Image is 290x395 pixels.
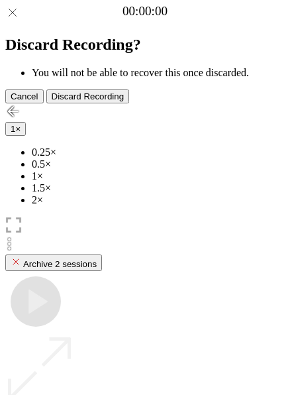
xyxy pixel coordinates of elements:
li: You will not be able to recover this once discarded. [32,67,285,79]
button: Archive 2 sessions [5,254,102,271]
button: Cancel [5,89,44,103]
a: 00:00:00 [122,4,168,19]
button: Discard Recording [46,89,130,103]
li: 2× [32,194,285,206]
div: Archive 2 sessions [11,256,97,269]
li: 0.25× [32,146,285,158]
h2: Discard Recording? [5,36,285,54]
li: 1.5× [32,182,285,194]
button: 1× [5,122,26,136]
span: 1 [11,124,15,134]
li: 1× [32,170,285,182]
li: 0.5× [32,158,285,170]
